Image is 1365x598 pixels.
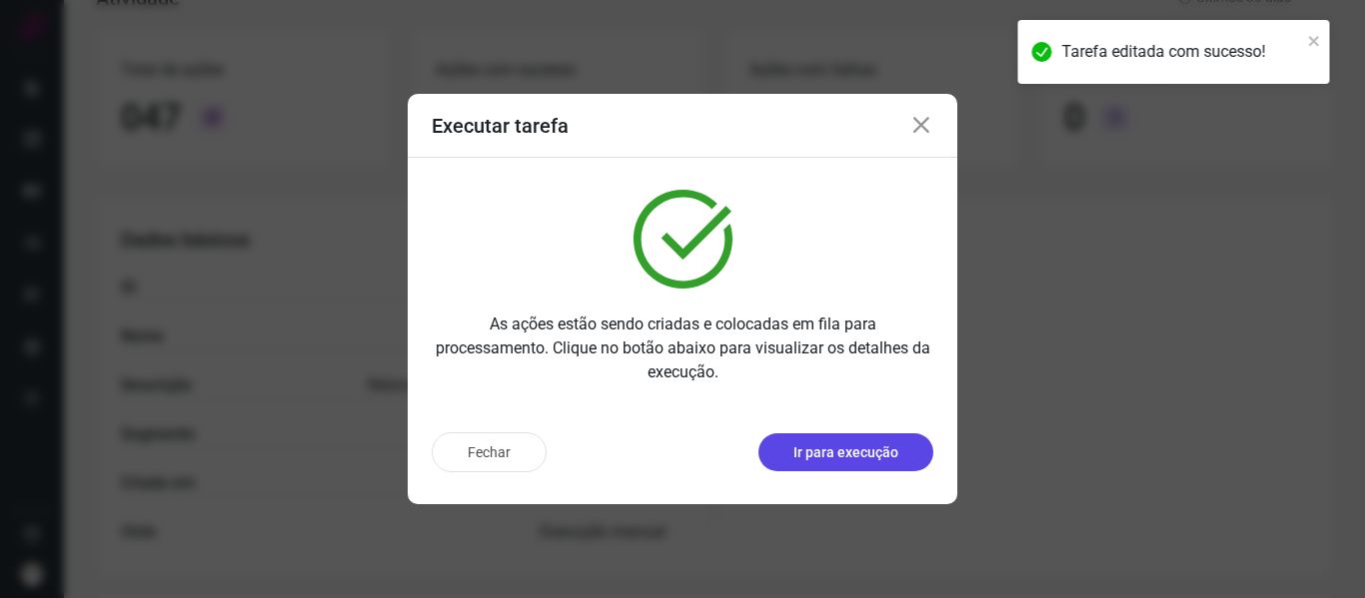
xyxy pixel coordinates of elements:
button: Ir para execução [758,433,933,471]
img: verified.svg [634,190,732,289]
h3: Executar tarefa [432,114,569,138]
p: Ir para execução [793,442,898,463]
p: As ações estão sendo criadas e colocadas em fila para processamento. Clique no botão abaixo para ... [432,312,933,384]
button: Fechar [432,432,547,472]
